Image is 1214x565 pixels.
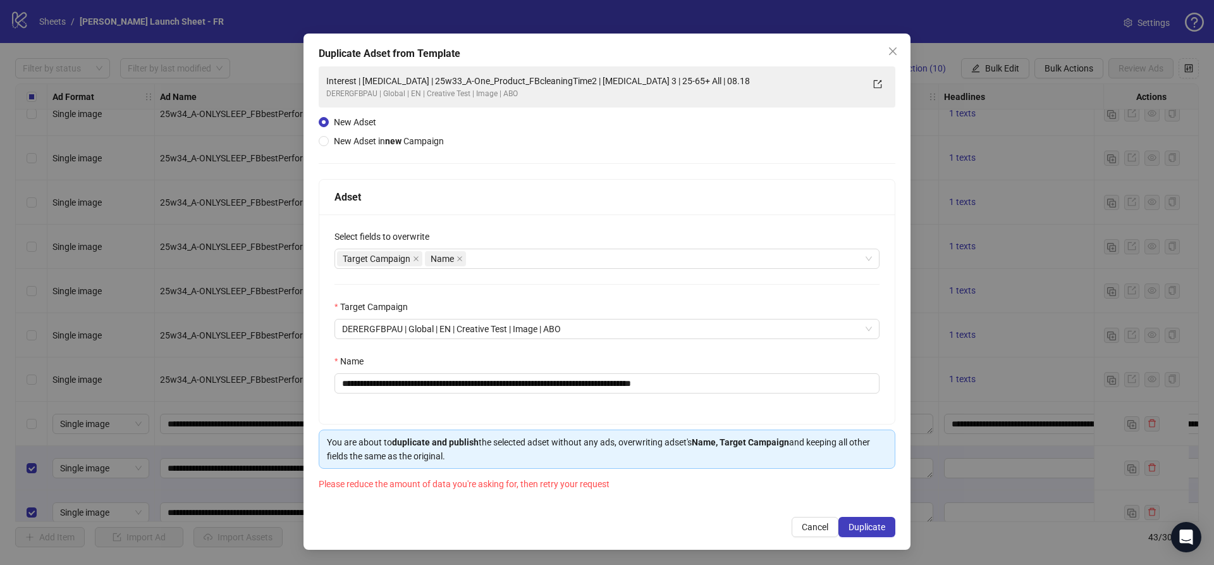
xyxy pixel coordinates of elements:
span: export [873,80,882,89]
span: Name [431,252,454,266]
span: Duplicate [849,522,885,532]
span: close [888,46,898,56]
label: Select fields to overwrite [334,230,438,244]
button: Close [883,41,903,61]
label: Target Campaign [334,300,416,314]
span: New Adset [334,117,376,127]
div: Adset [334,189,880,205]
input: Name [334,373,880,394]
button: Duplicate [838,517,895,537]
span: Name [425,251,466,266]
span: close [413,256,419,262]
span: Please reduce the amount of data you're asking for, then retry your request [319,479,610,489]
div: You are about to the selected adset without any ads, overwriting adset's and keeping all other fi... [327,435,887,463]
strong: duplicate and publish [392,437,479,447]
div: Open Intercom Messenger [1171,522,1201,552]
strong: Name, Target Campaign [692,437,789,447]
span: Cancel [802,522,828,532]
span: close [457,256,463,262]
span: Target Campaign [343,252,410,266]
div: Duplicate Adset from Template [319,46,895,61]
span: Target Campaign [337,251,422,266]
div: DERERGFBPAU | Global | EN | Creative Test | Image | ABO [326,88,862,100]
button: Cancel [792,517,838,537]
label: Name [334,354,372,368]
span: New Adset in Campaign [334,136,444,146]
strong: new [385,136,402,146]
div: Interest | [MEDICAL_DATA] | 25w33_A-One_Product_FBcleaningTime2 | [MEDICAL_DATA] 3 | 25-65+ All |... [326,74,862,88]
span: DERERGFBPAU | Global | EN | Creative Test | Image | ABO [342,320,872,338]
